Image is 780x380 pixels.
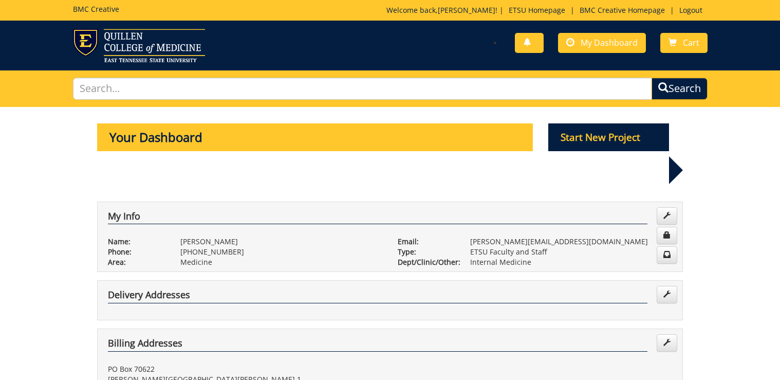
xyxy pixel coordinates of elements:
[73,78,652,100] input: Search...
[398,237,455,247] p: Email:
[574,5,670,15] a: BMC Creative Homepage
[398,247,455,257] p: Type:
[558,33,646,53] a: My Dashboard
[657,334,677,352] a: Edit Addresses
[657,207,677,225] a: Edit Info
[73,5,119,13] h5: BMC Creative
[438,5,495,15] a: [PERSON_NAME]
[108,211,647,225] h4: My Info
[73,29,205,62] img: ETSU logo
[470,237,672,247] p: [PERSON_NAME][EMAIL_ADDRESS][DOMAIN_NAME]
[108,237,165,247] p: Name:
[386,5,708,15] p: Welcome back, ! | | |
[674,5,708,15] a: Logout
[657,286,677,303] a: Edit Addresses
[683,37,699,48] span: Cart
[548,133,670,143] a: Start New Project
[652,78,708,100] button: Search
[548,123,670,151] p: Start New Project
[470,257,672,267] p: Internal Medicine
[470,247,672,257] p: ETSU Faculty and Staff
[581,37,638,48] span: My Dashboard
[97,123,533,151] p: Your Dashboard
[108,257,165,267] p: Area:
[108,290,647,303] h4: Delivery Addresses
[108,364,382,374] p: PO Box 70622
[180,257,382,267] p: Medicine
[180,247,382,257] p: [PHONE_NUMBER]
[660,33,708,53] a: Cart
[504,5,570,15] a: ETSU Homepage
[398,257,455,267] p: Dept/Clinic/Other:
[657,246,677,264] a: Change Communication Preferences
[108,247,165,257] p: Phone:
[180,237,382,247] p: [PERSON_NAME]
[657,227,677,244] a: Change Password
[108,338,647,352] h4: Billing Addresses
